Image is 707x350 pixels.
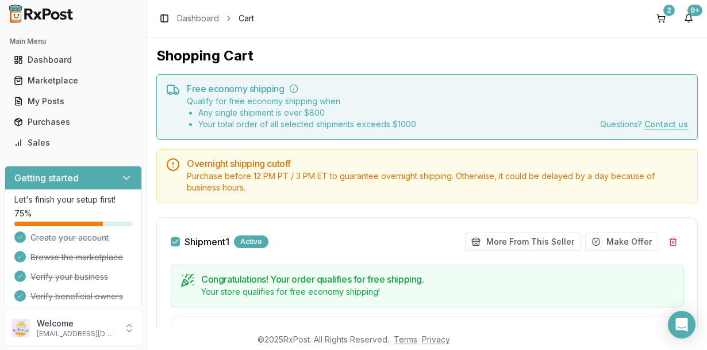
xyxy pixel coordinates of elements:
[185,237,229,246] span: Shipment 1
[201,275,674,284] h5: Congratulations! Your order qualifies for free shipping.
[5,5,78,23] img: RxPost Logo
[14,171,79,185] h3: Getting started
[187,170,688,193] div: Purchase before 12 PM PT / 3 PM ET to guarantee overnight shipping. Otherwise, it could be delaye...
[187,159,688,168] h5: Overnight shipping cutoff
[177,13,219,24] a: Dashboard
[394,334,417,344] a: Terms
[663,5,675,16] div: 2
[30,252,123,263] span: Browse the marketplace
[239,13,254,24] span: Cart
[679,9,698,28] button: 9+
[14,96,133,107] div: My Posts
[201,286,674,298] div: Your store qualifies for free economy shipping!
[5,51,142,69] button: Dashboard
[37,318,117,329] p: Welcome
[9,112,137,132] a: Purchases
[5,71,142,90] button: Marketplace
[5,134,142,152] button: Sales
[156,47,698,65] h1: Shopping Cart
[14,208,32,219] span: 75 %
[30,271,108,283] span: Verify your business
[5,113,142,131] button: Purchases
[9,70,137,91] a: Marketplace
[687,5,702,16] div: 9+
[14,54,133,66] div: Dashboard
[37,329,117,338] p: [EMAIL_ADDRESS][DOMAIN_NAME]
[9,37,137,46] h2: Main Menu
[5,92,142,111] button: My Posts
[585,233,658,251] button: Make Offer
[600,119,688,130] div: Questions?
[187,96,416,130] div: Qualify for free economy shipping when
[198,107,416,119] li: Any single shipment is over $ 800
[9,132,137,153] a: Sales
[668,311,696,338] div: Open Intercom Messenger
[14,194,132,206] p: Let's finish your setup first!
[14,75,133,86] div: Marketplace
[30,291,123,302] span: Verify beneficial owners
[465,233,581,251] button: More From This Seller
[11,319,30,337] img: User avatar
[177,13,254,24] nav: breadcrumb
[198,119,416,130] li: Your total order of all selected shipments exceeds $ 1000
[187,84,688,93] h5: Free economy shipping
[422,334,450,344] a: Privacy
[9,50,137,70] a: Dashboard
[14,137,133,149] div: Sales
[14,116,133,128] div: Purchases
[652,9,670,28] button: 2
[30,232,109,244] span: Create your account
[9,91,137,112] a: My Posts
[234,235,268,248] div: Active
